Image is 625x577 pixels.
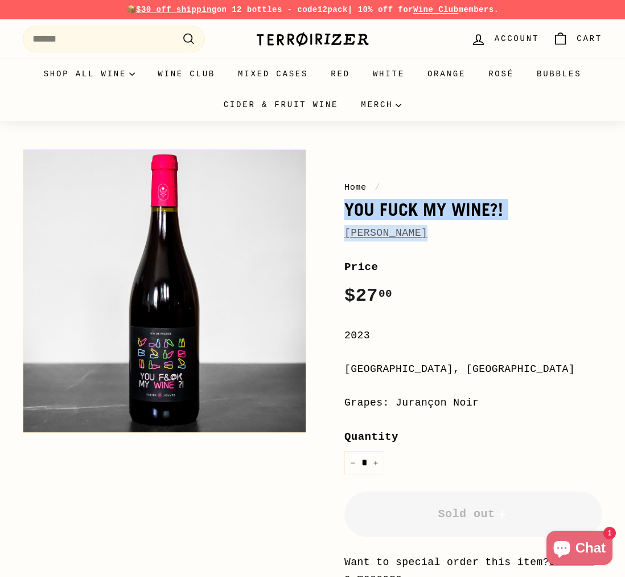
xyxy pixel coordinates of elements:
[344,451,384,474] input: quantity
[344,181,602,194] nav: breadcrumbs
[344,395,602,411] div: Grapes: Jurançon Noir
[438,508,508,521] span: Sold out
[23,150,306,432] img: You Fuck My Wine?!
[495,32,539,45] span: Account
[361,59,416,89] a: White
[32,59,147,89] summary: Shop all wine
[413,5,459,14] a: Wine Club
[136,5,217,14] span: $30 off shipping
[344,428,602,445] label: Quantity
[577,32,602,45] span: Cart
[344,200,602,219] h1: You Fuck My Wine?!
[477,59,525,89] a: Rosé
[344,285,392,306] span: $27
[416,59,477,89] a: Orange
[146,59,227,89] a: Wine Club
[543,531,616,568] inbox-online-store-chat: Shopify online store chat
[379,288,392,300] sup: 00
[344,182,367,193] a: Home
[372,182,383,193] span: /
[23,3,602,16] p: 📦 on 12 bottles - code | 10% off for members.
[367,451,384,474] button: Increase item quantity by one
[344,451,361,474] button: Reduce item quantity by one
[212,89,350,120] a: Cider & Fruit Wine
[546,22,609,56] a: Cart
[344,328,602,344] div: 2023
[318,5,348,14] strong: 12pack
[344,259,602,276] label: Price
[319,59,361,89] a: Red
[464,22,546,56] a: Account
[344,227,427,239] a: [PERSON_NAME]
[227,59,319,89] a: Mixed Cases
[344,492,602,537] button: Sold out
[525,59,593,89] a: Bubbles
[344,361,602,378] div: [GEOGRAPHIC_DATA], [GEOGRAPHIC_DATA]
[349,89,413,120] summary: Merch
